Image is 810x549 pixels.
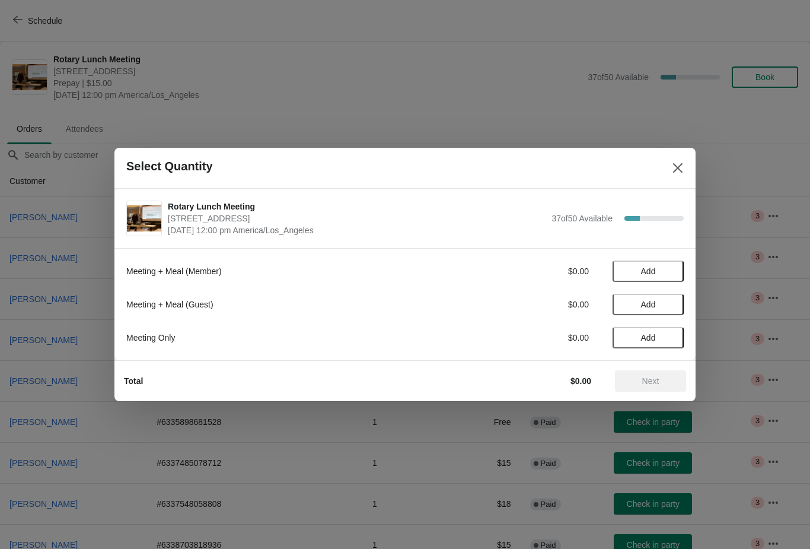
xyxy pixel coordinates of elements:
div: $0.00 [479,299,589,310]
span: [STREET_ADDRESS] [168,212,546,224]
div: Meeting + Meal (Guest) [126,299,455,310]
button: Add [613,327,684,348]
h2: Select Quantity [126,160,213,173]
span: Add [641,266,656,276]
strong: $0.00 [570,376,591,386]
span: Add [641,333,656,342]
strong: Total [124,376,143,386]
div: Meeting Only [126,332,455,344]
span: 37 of 50 Available [551,214,613,223]
span: [DATE] 12:00 pm America/Los_Angeles [168,224,546,236]
div: $0.00 [479,265,589,277]
button: Add [613,261,684,282]
button: Close [667,157,688,179]
span: Rotary Lunch Meeting [168,201,546,212]
div: $0.00 [479,332,589,344]
div: Meeting + Meal (Member) [126,265,455,277]
button: Add [613,294,684,315]
span: Add [641,300,656,309]
img: Rotary Lunch Meeting | 3710 Providence Point Dr SE, Issaquah, WA 98029 | September 25 | 12:00 pm ... [127,205,161,231]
